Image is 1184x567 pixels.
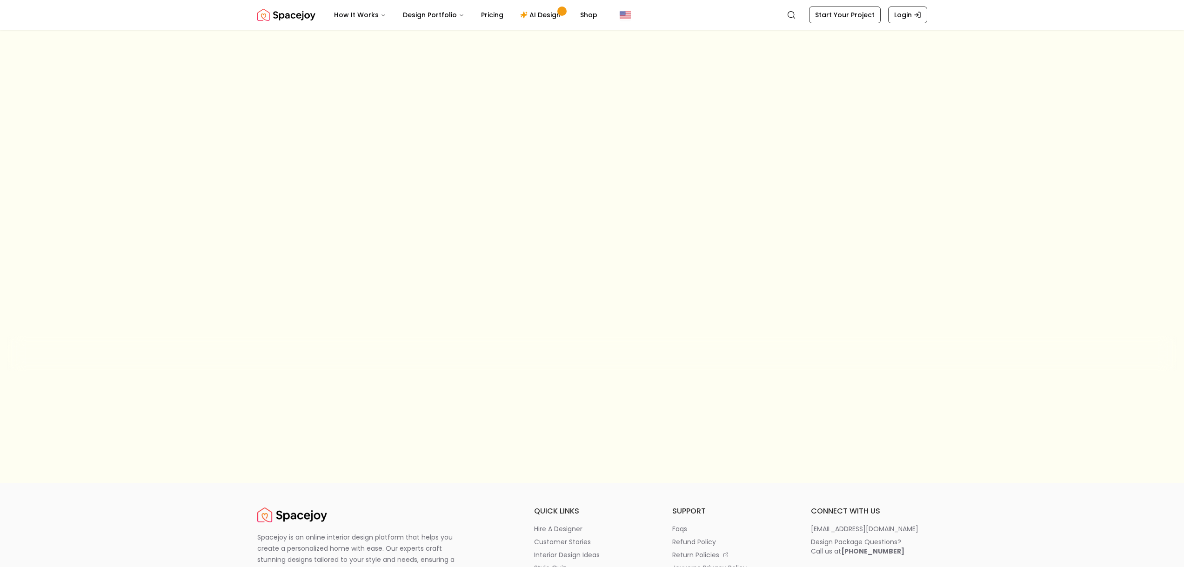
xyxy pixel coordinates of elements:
[672,524,687,534] p: faqs
[809,7,881,23] a: Start Your Project
[573,6,605,24] a: Shop
[811,537,904,556] div: Design Package Questions? Call us at
[534,506,650,517] h6: quick links
[811,506,927,517] h6: connect with us
[534,537,650,547] a: customer stories
[672,537,716,547] p: refund policy
[327,6,394,24] button: How It Works
[534,524,650,534] a: hire a designer
[841,547,904,556] b: [PHONE_NUMBER]
[534,550,650,560] a: interior design ideas
[327,6,605,24] nav: Main
[811,524,927,534] a: [EMAIL_ADDRESS][DOMAIN_NAME]
[672,550,789,560] a: return policies
[257,6,315,24] img: Spacejoy Logo
[620,9,631,20] img: United States
[257,6,315,24] a: Spacejoy
[672,524,789,534] a: faqs
[474,6,511,24] a: Pricing
[811,524,918,534] p: [EMAIL_ADDRESS][DOMAIN_NAME]
[672,550,719,560] p: return policies
[811,537,927,556] a: Design Package Questions?Call us at[PHONE_NUMBER]
[534,537,591,547] p: customer stories
[888,7,927,23] a: Login
[257,506,327,524] a: Spacejoy
[257,506,327,524] img: Spacejoy Logo
[534,524,582,534] p: hire a designer
[534,550,600,560] p: interior design ideas
[672,506,789,517] h6: support
[513,6,571,24] a: AI Design
[395,6,472,24] button: Design Portfolio
[672,537,789,547] a: refund policy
